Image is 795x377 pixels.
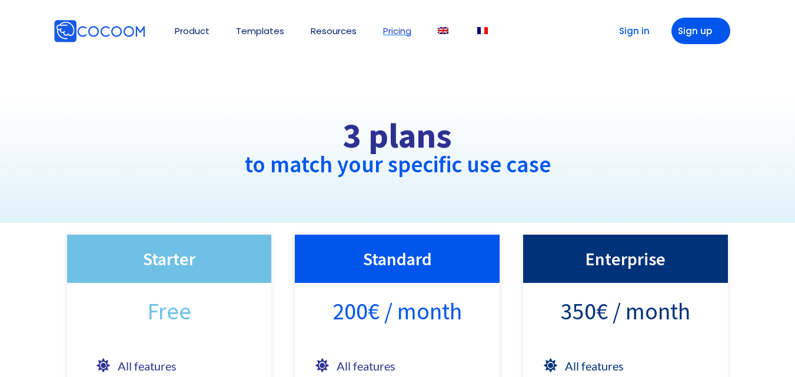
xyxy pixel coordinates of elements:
[671,18,730,44] a: Sign up
[601,18,660,44] a: Sign in
[54,19,145,43] img: Cocoom
[438,27,448,34] img: English
[535,246,716,271] h3: Enterprise
[383,26,411,35] a: Pricing
[561,302,690,321] span: 350€ / month
[79,246,260,271] h3: Starter
[337,359,395,373] b: All features
[477,27,488,34] img: French
[147,302,191,321] span: Free
[311,26,357,35] a: Resources
[236,26,284,35] a: Templates
[307,246,488,271] h3: Standard
[332,302,462,321] span: 200€ / month
[565,359,624,373] b: All features
[118,359,177,373] b: All features
[175,26,209,35] a: Product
